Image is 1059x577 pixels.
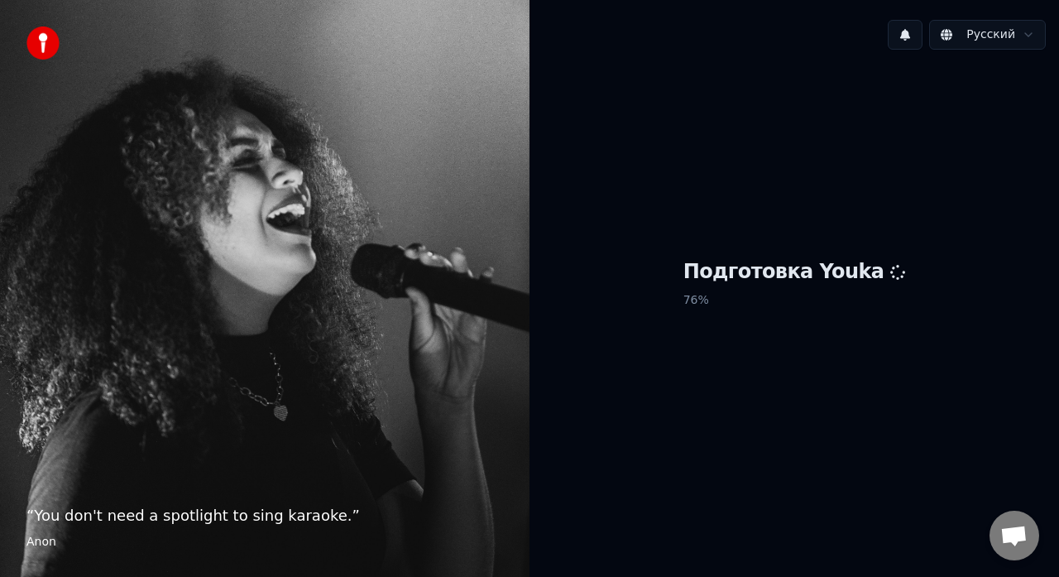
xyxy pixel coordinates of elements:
[683,286,906,315] p: 76 %
[26,26,60,60] img: youka
[683,259,906,286] h1: Подготовка Youka
[990,511,1039,560] a: Відкритий чат
[26,534,503,551] footer: Anon
[26,504,503,527] p: “ You don't need a spotlight to sing karaoke. ”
